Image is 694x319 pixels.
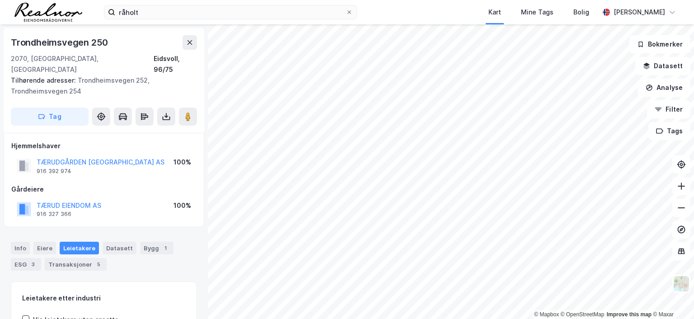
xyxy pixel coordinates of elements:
[635,57,690,75] button: Datasett
[488,7,501,18] div: Kart
[103,242,136,254] div: Datasett
[11,108,89,126] button: Tag
[638,79,690,97] button: Analyse
[37,168,71,175] div: 916 392 974
[11,184,197,195] div: Gårdeiere
[94,260,103,269] div: 5
[521,7,553,18] div: Mine Tags
[161,244,170,253] div: 1
[28,260,38,269] div: 3
[607,311,652,318] a: Improve this map
[14,3,82,22] img: realnor-logo.934646d98de889bb5806.png
[45,258,107,271] div: Transaksjoner
[11,35,110,50] div: Trondheimsvegen 250
[11,258,41,271] div: ESG
[614,7,665,18] div: [PERSON_NAME]
[173,200,191,211] div: 100%
[11,242,30,254] div: Info
[11,141,197,151] div: Hjemmelshaver
[561,311,605,318] a: OpenStreetMap
[11,75,190,97] div: Trondheimsvegen 252, Trondheimsvegen 254
[647,100,690,118] button: Filter
[629,35,690,53] button: Bokmerker
[60,242,99,254] div: Leietakere
[11,76,78,84] span: Tilhørende adresser:
[33,242,56,254] div: Eiere
[140,242,173,254] div: Bygg
[115,5,346,19] input: Søk på adresse, matrikkel, gårdeiere, leietakere eller personer
[37,211,71,218] div: 916 327 366
[649,276,694,319] div: Kontrollprogram for chat
[22,293,186,304] div: Leietakere etter industri
[154,53,197,75] div: Eidsvoll, 96/75
[673,275,690,292] img: Z
[649,276,694,319] iframe: Chat Widget
[573,7,589,18] div: Bolig
[648,122,690,140] button: Tags
[173,157,191,168] div: 100%
[534,311,559,318] a: Mapbox
[11,53,154,75] div: 2070, [GEOGRAPHIC_DATA], [GEOGRAPHIC_DATA]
